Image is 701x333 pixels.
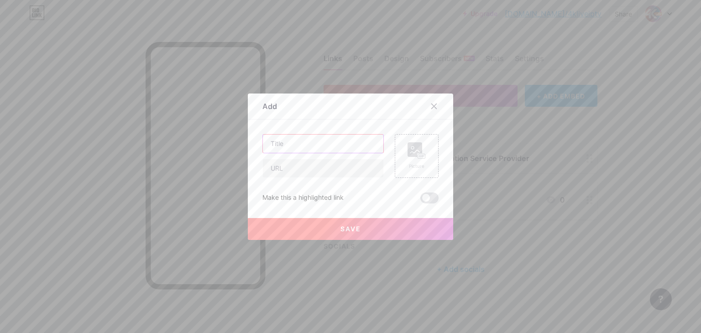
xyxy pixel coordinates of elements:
[263,159,383,177] input: URL
[263,135,383,153] input: Title
[262,101,277,112] div: Add
[408,163,426,170] div: Picture
[248,218,453,240] button: Save
[262,193,344,203] div: Make this a highlighted link
[340,225,361,233] span: Save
